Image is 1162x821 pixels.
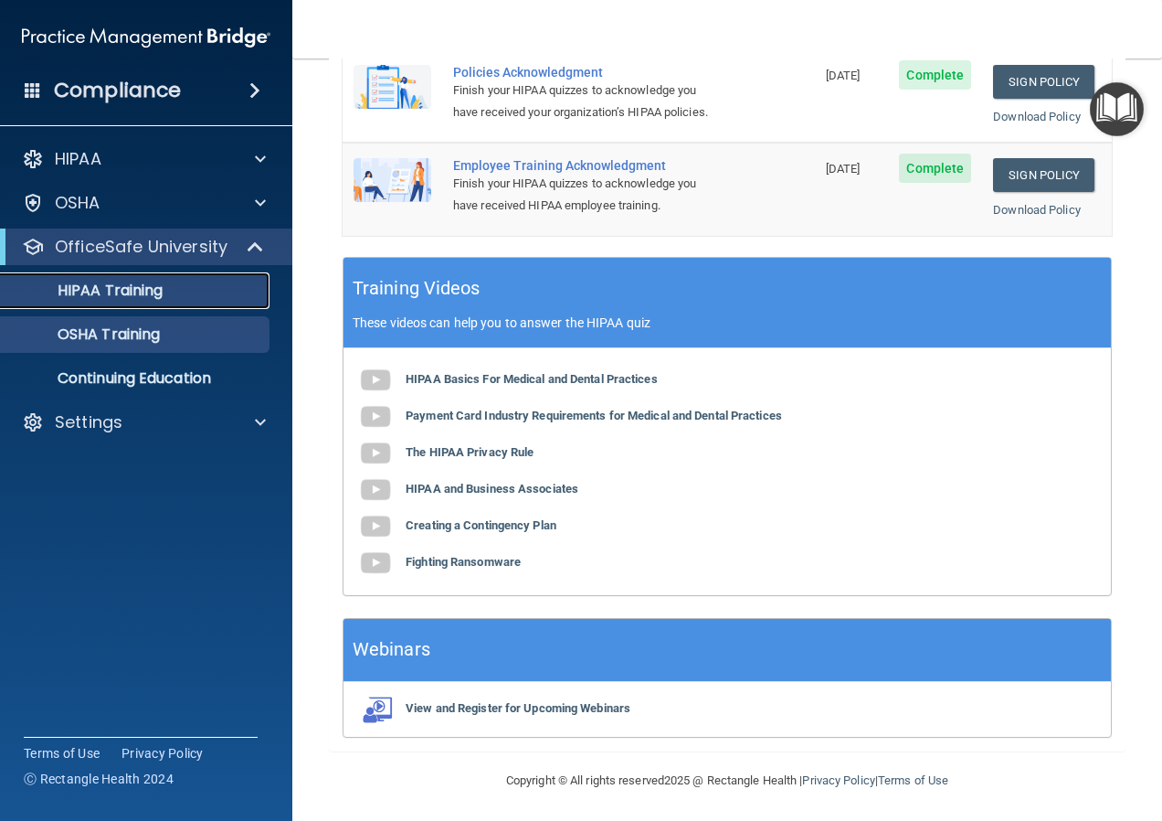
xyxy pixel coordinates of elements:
[55,148,101,170] p: HIPAA
[12,369,261,388] p: Continuing Education
[22,19,270,56] img: PMB logo
[826,162,861,176] span: [DATE]
[24,770,174,788] span: Ⓒ Rectangle Health 2024
[993,203,1081,217] a: Download Policy
[406,482,578,496] b: HIPAA and Business Associates
[406,701,630,715] b: View and Register for Upcoming Webinars
[357,696,394,723] img: webinarIcon.c7ebbf15.png
[357,545,394,581] img: gray_youtube_icon.38fcd6cc.png
[846,691,1140,764] iframe: Drift Widget Chat Controller
[353,272,481,304] h5: Training Videos
[406,518,556,532] b: Creating a Contingency Plan
[899,60,971,90] span: Complete
[802,773,874,787] a: Privacy Policy
[357,508,394,545] img: gray_youtube_icon.38fcd6cc.png
[406,555,521,569] b: Fighting Ransomware
[357,472,394,508] img: gray_youtube_icon.38fcd6cc.png
[357,399,394,435] img: gray_youtube_icon.38fcd6cc.png
[453,80,724,123] div: Finish your HIPAA quizzes to acknowledge you have received your organization’s HIPAA policies.
[406,409,782,422] b: Payment Card Industry Requirements for Medical and Dental Practices
[394,752,1061,810] div: Copyright © All rights reserved 2025 @ Rectangle Health | |
[12,325,160,344] p: OSHA Training
[1090,82,1144,136] button: Open Resource Center
[357,362,394,399] img: gray_youtube_icon.38fcd6cc.png
[406,372,658,386] b: HIPAA Basics For Medical and Dental Practices
[826,69,861,82] span: [DATE]
[357,435,394,472] img: gray_youtube_icon.38fcd6cc.png
[453,173,724,217] div: Finish your HIPAA quizzes to acknowledge you have received HIPAA employee training.
[899,154,971,183] span: Complete
[55,411,122,433] p: Settings
[22,411,266,433] a: Settings
[54,78,181,103] h4: Compliance
[353,634,430,666] h5: Webinars
[55,192,100,214] p: OSHA
[12,282,163,300] p: HIPAA Training
[22,148,266,170] a: HIPAA
[22,192,266,214] a: OSHA
[993,65,1094,99] a: Sign Policy
[406,445,533,459] b: The HIPAA Privacy Rule
[55,236,227,258] p: OfficeSafe University
[453,65,724,80] div: Policies Acknowledgment
[121,744,204,762] a: Privacy Policy
[24,744,100,762] a: Terms of Use
[22,236,265,258] a: OfficeSafe University
[993,158,1094,192] a: Sign Policy
[453,158,724,173] div: Employee Training Acknowledgment
[353,315,1102,330] p: These videos can help you to answer the HIPAA quiz
[993,110,1081,123] a: Download Policy
[878,773,948,787] a: Terms of Use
